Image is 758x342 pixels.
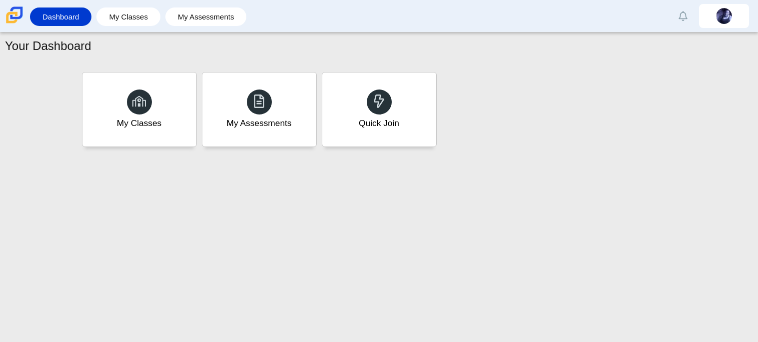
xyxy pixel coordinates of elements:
a: My Assessments [202,72,317,147]
a: Alerts [672,5,694,27]
h1: Your Dashboard [5,37,91,54]
a: Carmen School of Science & Technology [4,18,25,27]
a: My Assessments [170,7,242,26]
div: Quick Join [359,117,399,129]
img: diego.martinez.eMBzqC [716,8,732,24]
a: Quick Join [322,72,437,147]
a: diego.martinez.eMBzqC [699,4,749,28]
div: My Classes [117,117,162,129]
a: My Classes [82,72,197,147]
div: My Assessments [227,117,292,129]
img: Carmen School of Science & Technology [4,4,25,25]
a: My Classes [101,7,155,26]
a: Dashboard [35,7,86,26]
